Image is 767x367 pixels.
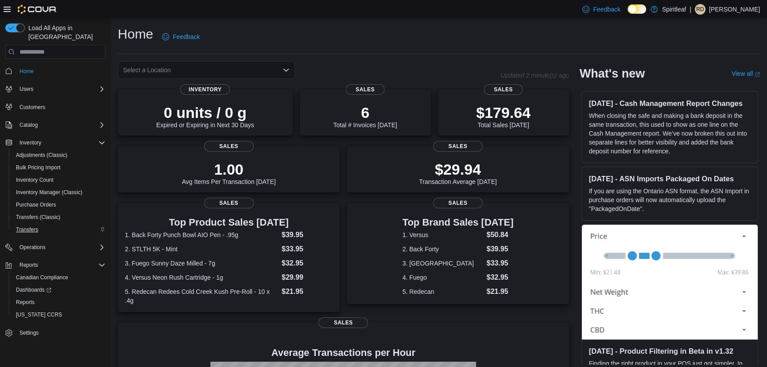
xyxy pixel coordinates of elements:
[12,285,105,295] span: Dashboards
[12,297,105,308] span: Reports
[16,242,49,253] button: Operations
[333,104,397,129] div: Total # Invoices [DATE]
[12,150,71,160] a: Adjustments (Classic)
[16,176,54,183] span: Inventory Count
[12,162,64,173] a: Bulk Pricing Import
[182,160,276,178] p: 1.00
[16,66,37,77] a: Home
[19,262,38,269] span: Reports
[690,4,691,15] p: |
[9,161,109,174] button: Bulk Pricing Import
[19,104,45,111] span: Customers
[16,84,37,94] button: Users
[12,199,105,210] span: Purchase Orders
[696,4,704,15] span: RD
[662,4,686,15] p: Spiritleaf
[16,311,62,318] span: [US_STATE] CCRS
[9,308,109,321] button: [US_STATE] CCRS
[12,272,105,283] span: Canadian Compliance
[589,111,751,156] p: When closing the safe and making a bank deposit in the same transaction, this used to show as one...
[282,272,333,283] dd: $29.99
[12,175,105,185] span: Inventory Count
[12,212,105,223] span: Transfers (Classic)
[2,83,109,95] button: Users
[589,99,751,108] h3: [DATE] - Cash Management Report Changes
[12,224,105,235] span: Transfers
[182,160,276,185] div: Avg Items Per Transaction [DATE]
[403,259,483,268] dt: 3. [GEOGRAPHIC_DATA]
[12,162,105,173] span: Bulk Pricing Import
[12,309,66,320] a: [US_STATE] CCRS
[16,214,60,221] span: Transfers (Classic)
[16,286,51,293] span: Dashboards
[487,244,514,254] dd: $39.95
[125,287,278,305] dt: 5. Redecan Redees Cold Creek Kush Pre-Roll - 10 x .4g
[19,244,46,251] span: Operations
[589,174,751,183] h3: [DATE] - ASN Imports Packaged On Dates
[487,272,514,283] dd: $32.95
[5,61,105,362] nav: Complex example
[16,274,68,281] span: Canadian Compliance
[156,104,254,129] div: Expired or Expiring in Next 30 Days
[12,199,60,210] a: Purchase Orders
[2,259,109,271] button: Reports
[25,23,105,41] span: Load All Apps in [GEOGRAPHIC_DATA]
[403,217,514,228] h3: Top Brand Sales [DATE]
[9,223,109,236] button: Transfers
[16,327,105,338] span: Settings
[732,70,760,77] a: View allExternal link
[16,84,105,94] span: Users
[173,32,200,41] span: Feedback
[9,199,109,211] button: Purchase Orders
[628,4,646,14] input: Dark Mode
[403,287,483,296] dt: 5. Redecan
[282,230,333,240] dd: $39.95
[19,121,38,129] span: Catalog
[589,187,751,213] p: If you are using the Ontario ASN format, the ASN Import in purchase orders will now automatically...
[16,226,38,233] span: Transfers
[345,84,385,95] span: Sales
[484,84,523,95] span: Sales
[2,64,109,77] button: Home
[16,260,105,270] span: Reports
[16,102,49,113] a: Customers
[19,329,39,336] span: Settings
[333,104,397,121] p: 6
[12,175,57,185] a: Inventory Count
[16,102,105,113] span: Customers
[16,164,61,171] span: Bulk Pricing Import
[12,150,105,160] span: Adjustments (Classic)
[9,271,109,284] button: Canadian Compliance
[19,139,41,146] span: Inventory
[282,244,333,254] dd: $33.95
[156,104,254,121] p: 0 units / 0 g
[125,273,278,282] dt: 4. Versus Neon Rush Cartridge - 1g
[403,230,483,239] dt: 1. Versus
[283,66,290,74] button: Open list of options
[419,160,497,185] div: Transaction Average [DATE]
[9,174,109,186] button: Inventory Count
[403,273,483,282] dt: 4. Fuego
[580,66,645,81] h2: What's new
[589,347,751,355] h3: [DATE] - Product Filtering in Beta in v1.32
[12,212,64,223] a: Transfers (Classic)
[125,217,333,228] h3: Top Product Sales [DATE]
[12,285,55,295] a: Dashboards
[16,260,42,270] button: Reports
[125,259,278,268] dt: 3. Fuego Sunny Daze Milled - 7g
[2,101,109,113] button: Customers
[9,186,109,199] button: Inventory Manager (Classic)
[12,224,42,235] a: Transfers
[180,84,230,95] span: Inventory
[159,28,203,46] a: Feedback
[204,198,254,208] span: Sales
[16,137,45,148] button: Inventory
[16,201,56,208] span: Purchase Orders
[487,230,514,240] dd: $50.84
[2,241,109,254] button: Operations
[433,141,483,152] span: Sales
[9,284,109,296] a: Dashboards
[282,286,333,297] dd: $21.95
[16,328,42,338] a: Settings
